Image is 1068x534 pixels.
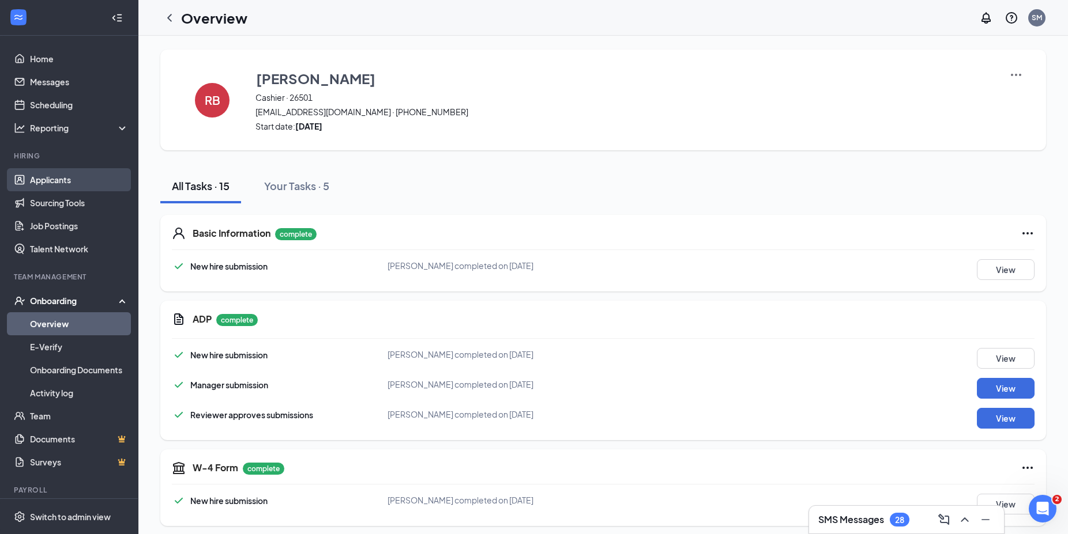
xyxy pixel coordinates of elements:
[14,272,126,282] div: Team Management
[255,120,995,132] span: Start date:
[172,259,186,273] svg: Checkmark
[243,463,284,475] p: complete
[958,513,972,527] svg: ChevronUp
[14,122,25,134] svg: Analysis
[30,47,129,70] a: Home
[976,510,995,529] button: Minimize
[172,348,186,362] svg: Checkmark
[255,68,995,89] button: [PERSON_NAME]
[1021,226,1035,240] svg: Ellipses
[30,381,129,404] a: Activity log
[935,510,953,529] button: ComposeMessage
[172,378,186,392] svg: Checkmark
[190,495,268,506] span: New hire submission
[13,12,24,23] svg: WorkstreamLogo
[1052,495,1062,504] span: 2
[388,495,533,505] span: [PERSON_NAME] completed on [DATE]
[818,513,884,526] h3: SMS Messages
[30,450,129,474] a: SurveysCrown
[172,179,230,193] div: All Tasks · 15
[190,350,268,360] span: New hire submission
[977,259,1035,280] button: View
[1021,461,1035,475] svg: Ellipses
[977,408,1035,429] button: View
[193,461,238,474] h5: W-4 Form
[388,409,533,419] span: [PERSON_NAME] completed on [DATE]
[172,408,186,422] svg: Checkmark
[111,12,123,24] svg: Collapse
[172,494,186,508] svg: Checkmark
[183,68,241,132] button: RB
[14,485,126,495] div: Payroll
[30,214,129,237] a: Job Postings
[190,410,313,420] span: Reviewer approves submissions
[895,515,904,525] div: 28
[256,69,375,88] h3: [PERSON_NAME]
[14,151,126,161] div: Hiring
[193,313,212,325] h5: ADP
[275,228,317,240] p: complete
[30,335,129,358] a: E-Verify
[1032,13,1042,22] div: SM
[30,358,129,381] a: Onboarding Documents
[1005,11,1018,25] svg: QuestionInfo
[216,314,258,326] p: complete
[172,312,186,326] svg: Document
[264,179,329,193] div: Your Tasks · 5
[937,513,951,527] svg: ComposeMessage
[30,427,129,450] a: DocumentsCrown
[388,349,533,359] span: [PERSON_NAME] completed on [DATE]
[30,122,129,134] div: Reporting
[30,168,129,191] a: Applicants
[14,295,25,306] svg: UserCheck
[190,380,268,390] span: Manager submission
[30,511,111,522] div: Switch to admin view
[30,312,129,335] a: Overview
[295,121,322,131] strong: [DATE]
[30,237,129,260] a: Talent Network
[977,378,1035,399] button: View
[30,191,129,214] a: Sourcing Tools
[30,404,129,427] a: Team
[30,93,129,116] a: Scheduling
[30,295,119,306] div: Onboarding
[193,227,270,240] h5: Basic Information
[388,379,533,389] span: [PERSON_NAME] completed on [DATE]
[30,70,129,93] a: Messages
[388,260,533,271] span: [PERSON_NAME] completed on [DATE]
[1029,495,1056,522] iframe: Intercom live chat
[977,348,1035,369] button: View
[14,511,25,522] svg: Settings
[205,96,220,104] h4: RB
[956,510,974,529] button: ChevronUp
[979,11,993,25] svg: Notifications
[172,461,186,475] svg: TaxGovernmentIcon
[255,92,995,103] span: Cashier · 26501
[977,494,1035,514] button: View
[172,226,186,240] svg: User
[255,106,995,118] span: [EMAIL_ADDRESS][DOMAIN_NAME] · [PHONE_NUMBER]
[1009,68,1023,82] img: More Actions
[979,513,992,527] svg: Minimize
[190,261,268,271] span: New hire submission
[163,11,176,25] svg: ChevronLeft
[181,8,247,28] h1: Overview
